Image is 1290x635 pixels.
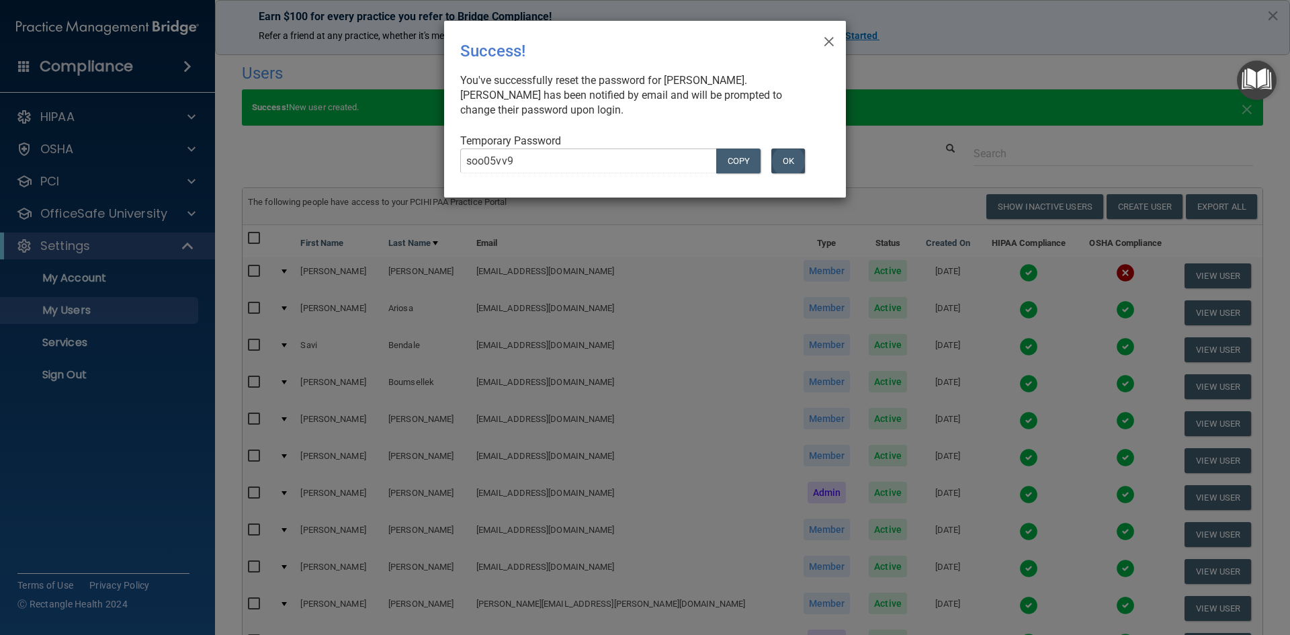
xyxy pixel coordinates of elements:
div: You've successfully reset the password for [PERSON_NAME]. [PERSON_NAME] has been notified by emai... [460,73,819,118]
span: Temporary Password [460,134,561,147]
button: Open Resource Center [1237,60,1277,100]
div: Success! [460,32,775,71]
span: × [823,26,835,53]
button: OK [771,149,805,173]
button: COPY [716,149,761,173]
